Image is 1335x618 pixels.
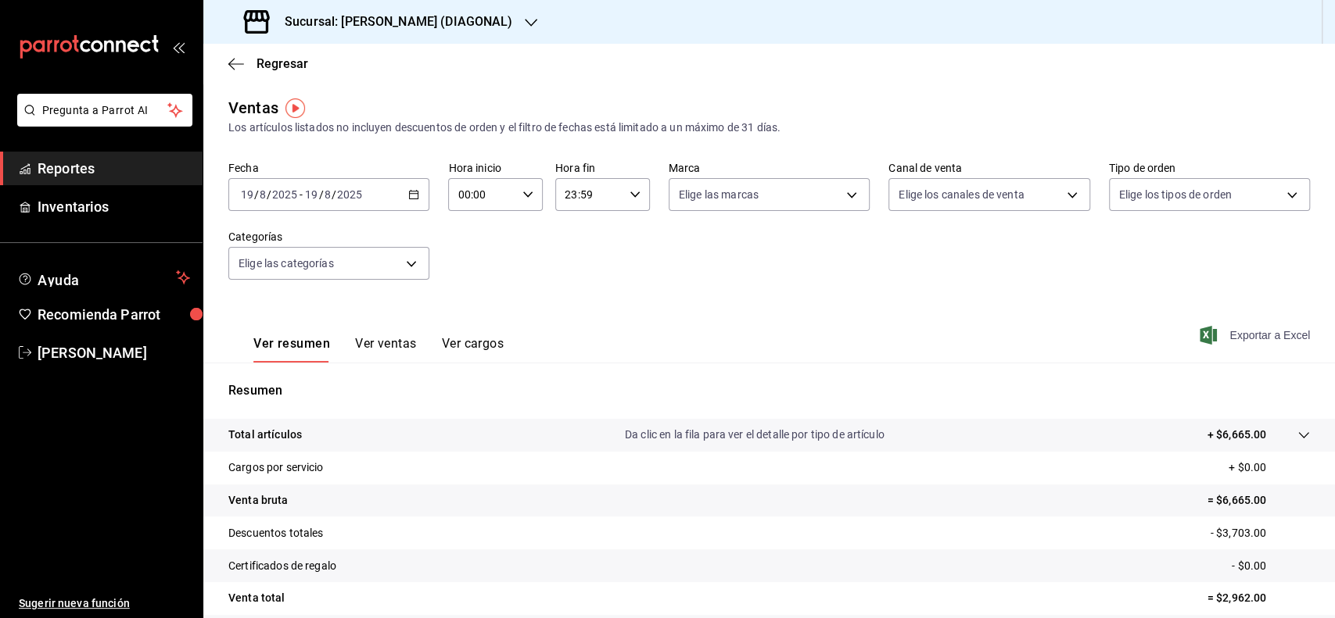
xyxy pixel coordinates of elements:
span: Pregunta a Parrot AI [42,102,168,119]
span: [PERSON_NAME] [38,342,190,363]
p: Da clic en la fila para ver el detalle por tipo de artículo [625,427,885,443]
span: Elige las categorías [239,255,334,271]
button: open_drawer_menu [172,41,185,53]
h3: Sucursal: [PERSON_NAME] (DIAGONAL) [272,13,512,31]
input: ---- [336,188,363,201]
button: Ver cargos [442,336,504,363]
a: Pregunta a Parrot AI [11,113,192,130]
input: -- [259,188,267,201]
span: Elige las marcas [679,187,759,202]
p: Resumen [228,381,1310,400]
p: Descuentos totales [228,525,323,541]
label: Fecha [228,163,429,173]
img: Tooltip marker [285,98,305,118]
span: Elige los canales de venta [899,187,1024,202]
p: Cargos por servicio [228,459,324,476]
span: - [300,188,303,201]
button: Ver ventas [355,336,417,363]
label: Marca [669,163,870,173]
span: Inventarios [38,196,190,217]
button: Ver resumen [253,336,330,363]
label: Hora fin [555,163,650,173]
button: Exportar a Excel [1203,326,1310,345]
p: - $3,703.00 [1211,525,1310,541]
p: Venta bruta [228,492,288,509]
label: Canal de venta [888,163,1089,173]
div: navigation tabs [253,336,504,363]
span: Regresar [257,56,308,71]
span: / [318,188,323,201]
p: Total artículos [228,427,302,443]
p: - $0.00 [1232,558,1310,574]
label: Hora inicio [448,163,543,173]
input: -- [324,188,332,201]
label: Categorías [228,231,429,242]
span: / [254,188,259,201]
span: / [332,188,336,201]
p: Venta total [228,590,285,606]
p: + $6,665.00 [1208,427,1266,443]
p: Certificados de regalo [228,558,336,574]
p: = $2,962.00 [1208,590,1310,606]
p: + $0.00 [1229,459,1310,476]
label: Tipo de orden [1109,163,1310,173]
p: = $6,665.00 [1208,492,1310,509]
span: Recomienda Parrot [38,304,190,325]
input: -- [240,188,254,201]
span: / [267,188,271,201]
div: Los artículos listados no incluyen descuentos de orden y el filtro de fechas está limitado a un m... [228,120,1310,136]
input: -- [304,188,318,201]
span: Sugerir nueva función [19,595,190,612]
button: Pregunta a Parrot AI [17,94,192,127]
input: ---- [271,188,298,201]
span: Elige los tipos de orden [1119,187,1232,202]
span: Reportes [38,158,190,179]
div: Ventas [228,96,278,120]
button: Regresar [228,56,308,71]
span: Ayuda [38,268,170,287]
